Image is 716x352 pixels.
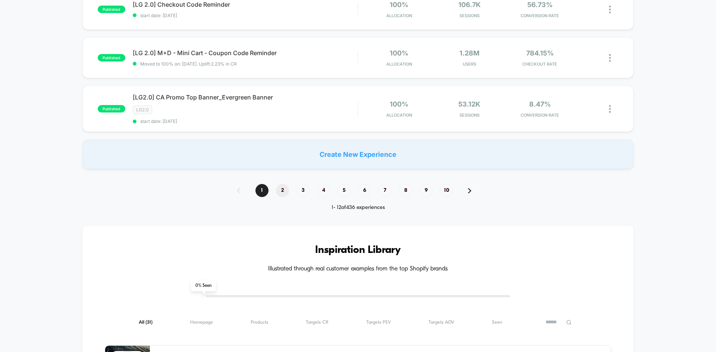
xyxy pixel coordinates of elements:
span: 8.47% [529,100,551,108]
div: 1 - 12 of 436 experiences [230,204,486,211]
span: Products [251,320,268,325]
img: close [609,105,611,113]
span: 7 [379,184,392,197]
span: 100% [390,100,408,108]
span: Targets PSV [366,320,391,325]
span: 6 [358,184,371,197]
span: Allocation [386,112,412,118]
span: 1 [255,184,268,197]
div: Create New Experience [82,139,634,169]
span: ( 31 ) [145,320,153,325]
span: Homepage [190,320,213,325]
span: [LG 2.0] M+D - Mini Cart - Coupon Code Reminder [133,49,358,57]
span: 0 % Seen [191,280,216,291]
span: CONVERSION RATE [506,13,573,18]
span: 3 [296,184,310,197]
span: start date: [DATE] [133,13,358,18]
span: Allocation [386,61,412,67]
span: 106.7k [458,1,481,9]
span: 100% [390,49,408,57]
span: Users [436,61,503,67]
span: [LG2.0] CA Promo Top Banner_Evergreen Banner [133,93,358,101]
span: 1.28M [459,49,480,57]
span: 5 [337,184,351,197]
span: CONVERSION RATE [506,112,573,118]
span: 784.15% [526,49,554,57]
h4: Illustrated through real customer examples from the top Shopify brands [105,266,611,273]
span: CHECKOUT RATE [506,61,573,67]
span: Sessions [436,13,503,18]
span: Moved to 100% on: [DATE] . Uplift: 2.23% in CR [140,61,237,67]
span: 9 [420,184,433,197]
span: 100% [390,1,408,9]
span: 53.12k [458,100,480,108]
span: 56.73% [527,1,553,9]
span: Targets AOV [428,320,454,325]
span: All [139,320,153,325]
span: LG2.0 [133,105,152,114]
span: Seen [492,320,502,325]
span: 10 [440,184,453,197]
span: 2 [276,184,289,197]
span: Sessions [436,112,503,118]
span: Targets CR [306,320,329,325]
h3: Inspiration Library [105,244,611,256]
span: 4 [317,184,330,197]
img: close [609,54,611,62]
img: close [609,6,611,13]
img: pagination forward [468,188,471,193]
span: published [98,54,125,61]
span: published [98,6,125,13]
span: Allocation [386,13,412,18]
span: start date: [DATE] [133,118,358,124]
span: [LG 2.0] Checkout Code Reminder [133,1,358,8]
span: 8 [399,184,412,197]
span: published [98,105,125,112]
